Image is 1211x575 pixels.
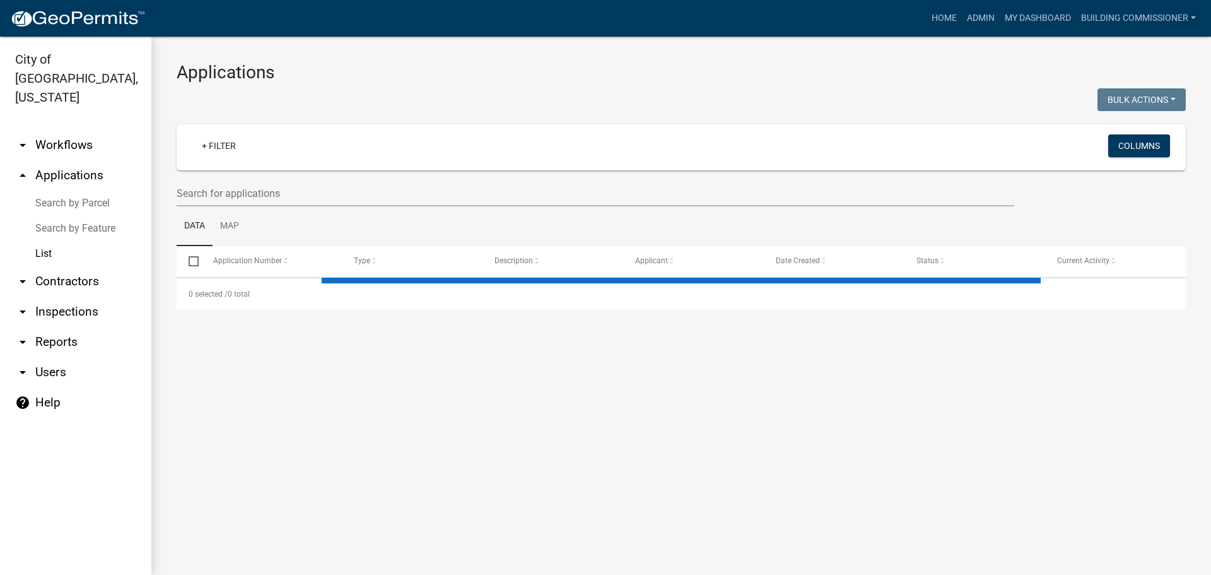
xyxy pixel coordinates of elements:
[341,246,482,276] datatable-header-cell: Type
[623,246,764,276] datatable-header-cell: Applicant
[1076,6,1201,30] a: Building Commissioner
[213,256,282,265] span: Application Number
[15,168,30,183] i: arrow_drop_up
[494,256,533,265] span: Description
[15,138,30,153] i: arrow_drop_down
[904,246,1045,276] datatable-header-cell: Status
[15,335,30,350] i: arrow_drop_down
[635,256,668,265] span: Applicant
[483,246,623,276] datatable-header-cell: Description
[15,395,30,410] i: help
[1045,246,1186,276] datatable-header-cell: Current Activity
[189,290,228,299] span: 0 selected /
[927,6,962,30] a: Home
[1097,88,1186,111] button: Bulk Actions
[177,278,1186,310] div: 0 total
[177,62,1186,83] h3: Applications
[192,134,246,157] a: + Filter
[354,256,370,265] span: Type
[764,246,904,276] datatable-header-cell: Date Created
[15,304,30,319] i: arrow_drop_down
[1057,256,1109,265] span: Current Activity
[177,206,213,247] a: Data
[177,181,1014,206] input: Search for applications
[776,256,820,265] span: Date Created
[916,256,939,265] span: Status
[962,6,1000,30] a: Admin
[177,246,201,276] datatable-header-cell: Select
[213,206,247,247] a: Map
[201,246,341,276] datatable-header-cell: Application Number
[1108,134,1170,157] button: Columns
[1000,6,1076,30] a: My Dashboard
[15,274,30,289] i: arrow_drop_down
[15,365,30,380] i: arrow_drop_down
